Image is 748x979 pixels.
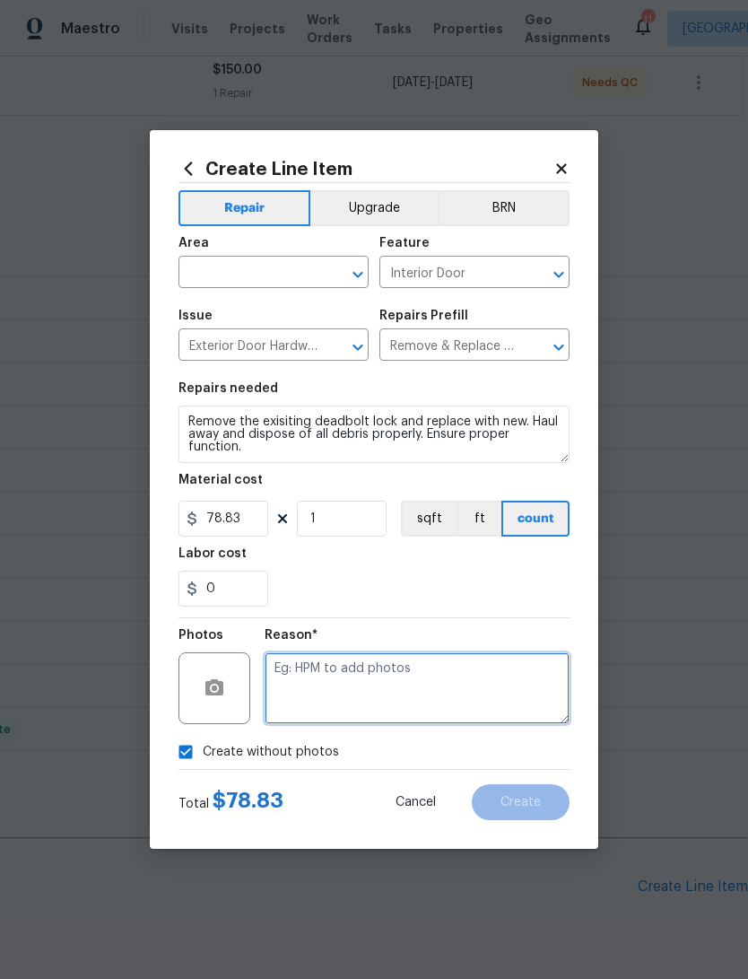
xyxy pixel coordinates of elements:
span: $ 78.83 [213,790,283,811]
h5: Photos [178,629,223,642]
button: Open [546,335,571,360]
textarea: Remove the exisiting deadbolt lock and replace with new. Haul away and dispose of all debris prop... [178,406,570,463]
button: ft [457,501,501,537]
h5: Issue [178,310,213,322]
button: sqft [401,501,457,537]
h5: Reason* [265,629,317,642]
button: Cancel [367,784,465,820]
h5: Material cost [178,474,263,486]
button: Open [345,335,370,360]
h5: Area [178,237,209,249]
span: Create [500,796,541,809]
span: Create without photos [203,743,339,762]
h5: Feature [379,237,430,249]
span: Cancel [396,796,436,809]
button: Open [546,262,571,287]
h5: Labor cost [178,547,247,560]
h5: Repairs Prefill [379,310,468,322]
button: Repair [178,190,310,226]
h5: Repairs needed [178,382,278,395]
button: count [501,501,570,537]
button: Upgrade [310,190,439,226]
div: Total [178,791,283,813]
button: BRN [438,190,570,226]
h2: Create Line Item [178,159,553,179]
button: Create [472,784,570,820]
button: Open [345,262,370,287]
